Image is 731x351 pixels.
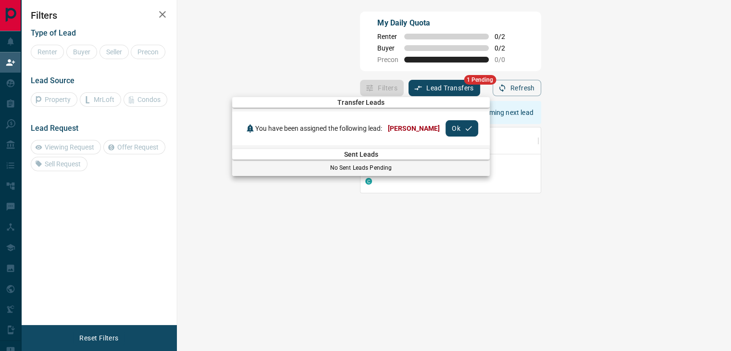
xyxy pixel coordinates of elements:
[255,125,382,132] span: You have been assigned the following lead:
[232,99,490,106] span: Transfer Leads
[232,163,490,172] p: No Sent Leads Pending
[388,125,440,132] span: [PERSON_NAME]
[232,150,490,158] span: Sent Leads
[446,120,478,137] button: Ok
